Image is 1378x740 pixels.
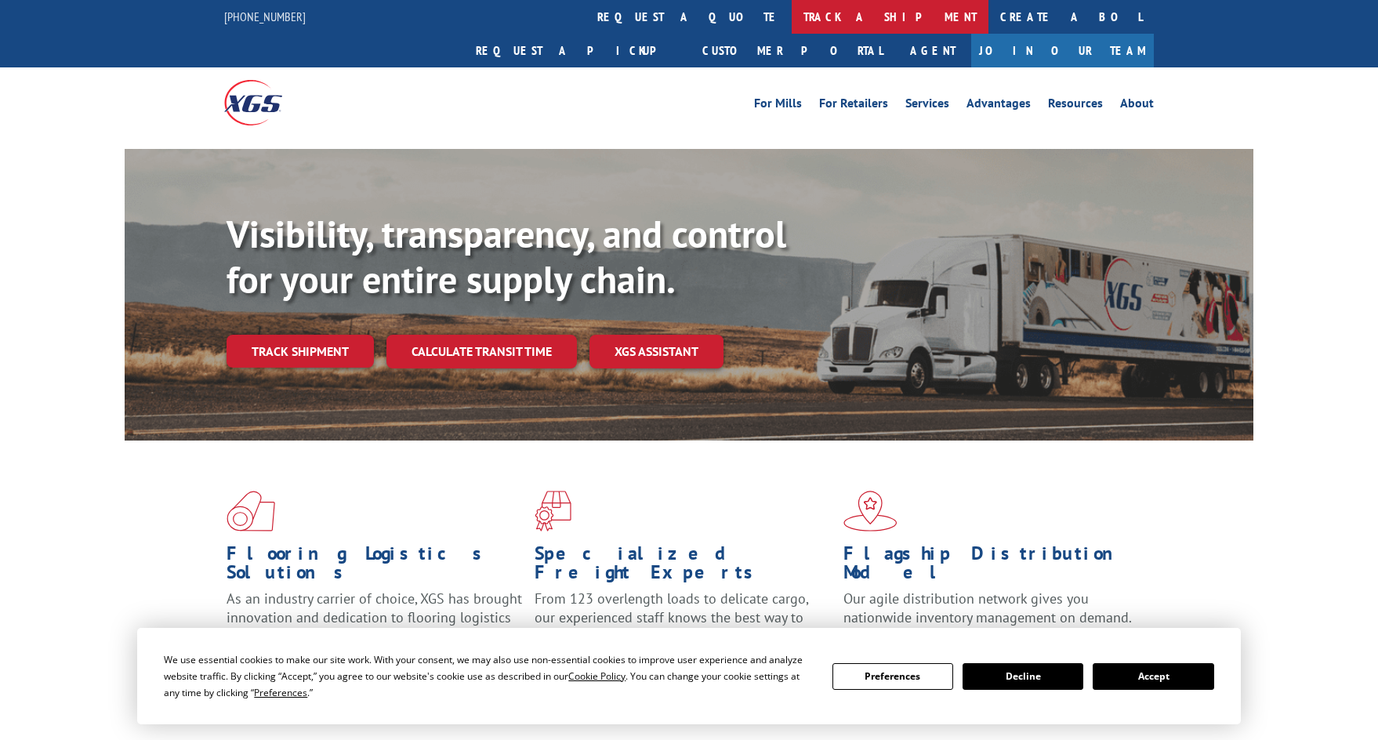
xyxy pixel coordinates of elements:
[832,663,953,690] button: Preferences
[1120,97,1154,114] a: About
[568,669,626,683] span: Cookie Policy
[843,589,1132,626] span: Our agile distribution network gives you nationwide inventory management on demand.
[535,589,831,659] p: From 123 overlength loads to delicate cargo, our experienced staff knows the best way to move you...
[535,491,571,531] img: xgs-icon-focused-on-flooring-red
[227,209,786,303] b: Visibility, transparency, and control for your entire supply chain.
[227,589,522,645] span: As an industry carrier of choice, XGS has brought innovation and dedication to flooring logistics...
[464,34,691,67] a: Request a pickup
[254,686,307,699] span: Preferences
[691,34,894,67] a: Customer Portal
[843,491,898,531] img: xgs-icon-flagship-distribution-model-red
[227,335,374,368] a: Track shipment
[894,34,971,67] a: Agent
[535,544,831,589] h1: Specialized Freight Experts
[754,97,802,114] a: For Mills
[843,544,1140,589] h1: Flagship Distribution Model
[227,491,275,531] img: xgs-icon-total-supply-chain-intelligence-red
[386,335,577,368] a: Calculate transit time
[819,97,888,114] a: For Retailers
[905,97,949,114] a: Services
[589,335,723,368] a: XGS ASSISTANT
[966,97,1031,114] a: Advantages
[164,651,813,701] div: We use essential cookies to make our site work. With your consent, we may also use non-essential ...
[963,663,1083,690] button: Decline
[224,9,306,24] a: [PHONE_NUMBER]
[137,628,1241,724] div: Cookie Consent Prompt
[971,34,1154,67] a: Join Our Team
[227,544,523,589] h1: Flooring Logistics Solutions
[1048,97,1103,114] a: Resources
[1093,663,1213,690] button: Accept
